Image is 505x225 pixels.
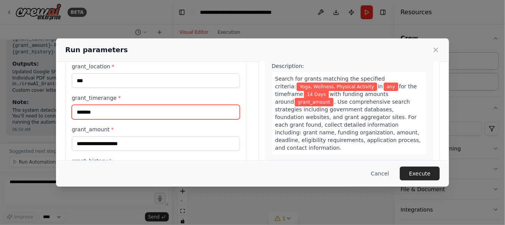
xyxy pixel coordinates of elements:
label: grant_history [72,157,240,165]
span: in [378,83,383,89]
span: Variable: grant_location [384,83,398,91]
h2: Run parameters [65,45,128,55]
label: grant_amount [72,126,240,133]
span: with funding amounts around [275,91,388,105]
span: for the timeframe [275,83,417,97]
span: Variable: grant_timerange [304,90,329,99]
label: grant_timerange [72,94,240,102]
span: Search for grants matching the specified criteria: [275,76,385,89]
span: . Use comprehensive search strategies including government databases, foundation websites, and gr... [275,99,421,151]
button: Execute [400,167,440,180]
span: Variable: grant_types [297,83,377,91]
label: grant_location [72,63,240,70]
button: Cancel [365,167,395,180]
span: Description: [272,63,304,69]
span: Variable: grant_amount [295,98,333,106]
